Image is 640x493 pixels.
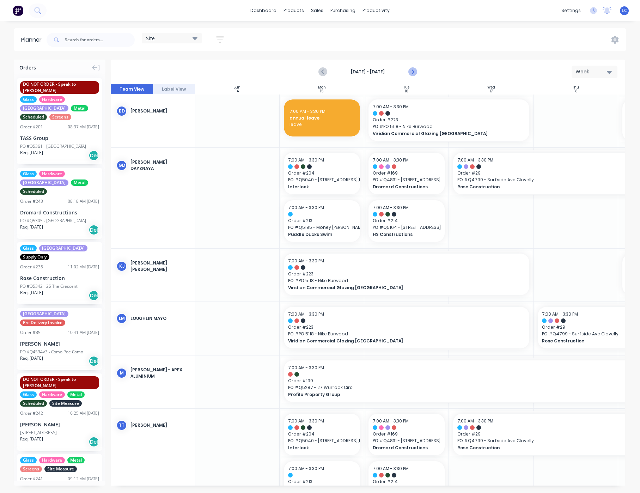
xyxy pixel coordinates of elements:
[20,355,43,361] span: Req. [DATE]
[130,260,189,273] div: [PERSON_NAME] [PERSON_NAME]
[20,218,86,224] div: PO #Q5305 - [GEOGRAPHIC_DATA]
[19,64,36,71] span: Orders
[373,438,440,444] span: PO # Q4831 - [STREET_ADDRESS]
[457,157,493,163] span: 7:00 AM - 3:30 PM
[288,170,356,176] span: Order # 204
[116,368,127,378] div: M
[68,264,99,270] div: 11:02 AM [DATE]
[373,177,440,183] span: PO # Q4831 - [STREET_ADDRESS]
[490,90,493,93] div: 17
[13,5,23,16] img: Factory
[20,421,99,428] div: [PERSON_NAME]
[373,485,440,492] span: PO # Q5164 - [STREET_ADDRESS]
[373,231,434,238] span: HS Constructions
[20,96,37,103] span: Glass
[130,422,189,428] div: [PERSON_NAME]
[288,311,324,317] span: 7:00 AM - 3:30 PM
[89,225,99,235] div: Del
[288,184,349,190] span: Interlock
[20,340,99,347] div: [PERSON_NAME]
[20,264,43,270] div: Order # 238
[288,338,501,344] span: Viridian Commercial Glazing [GEOGRAPHIC_DATA]
[373,170,440,176] span: Order # 169
[20,329,41,336] div: Order # 85
[20,224,43,230] span: Req. [DATE]
[457,418,493,424] span: 7:00 AM - 3:30 PM
[68,124,99,130] div: 08:37 AM [DATE]
[288,479,356,485] span: Order # 213
[289,108,325,114] span: 7:00 AM - 3:30 PM
[49,400,82,407] span: Site Measure
[20,436,43,442] span: Req. [DATE]
[575,68,608,75] div: Week
[247,5,280,16] a: dashboard
[116,313,127,324] div: LM
[288,218,356,224] span: Order # 213
[68,410,99,416] div: 10:25 AM [DATE]
[288,331,525,337] span: PO # PO 5118 - Nike Burwood
[288,445,349,451] span: Interlock
[89,356,99,366] div: Del
[542,311,578,317] span: 7:00 AM - 3:30 PM
[234,85,240,90] div: Sun
[288,418,324,424] span: 7:00 AM - 3:30 PM
[403,85,409,90] div: Tue
[20,171,37,177] span: Glass
[288,438,356,444] span: PO # Q5040 - [STREET_ADDRESS][PERSON_NAME]
[318,85,326,90] div: Mon
[373,479,440,485] span: Order # 214
[320,90,323,93] div: 15
[20,105,68,111] span: [GEOGRAPHIC_DATA]
[288,485,356,492] span: PO # Q5195 - Money [PERSON_NAME] [PERSON_NAME]
[487,85,495,90] div: Wed
[288,324,525,330] span: Order # 223
[20,466,42,472] span: Screens
[327,5,359,16] div: purchasing
[20,376,99,389] span: DO NOT ORDER - Speak to [PERSON_NAME]
[373,418,409,424] span: 7:00 AM - 3:30 PM
[68,198,99,205] div: 08:18 AM [DATE]
[574,90,577,93] div: 18
[111,84,153,95] button: Team View
[71,105,88,111] span: Metal
[65,33,135,47] input: Search for orders...
[373,431,440,437] span: Order # 169
[116,106,127,116] div: BD
[288,258,324,264] span: 7:00 AM - 3:30 PM
[130,367,189,379] div: [PERSON_NAME] - Apex Aluminium
[20,254,49,260] span: Supply Only
[236,90,239,93] div: 14
[373,205,409,211] span: 7:00 AM - 3:30 PM
[558,5,584,16] div: settings
[20,134,99,142] div: TASS Group
[288,465,324,471] span: 7:00 AM - 3:30 PM
[20,114,47,120] span: Scheduled
[20,179,68,186] span: [GEOGRAPHIC_DATA]
[67,391,85,398] span: Metal
[373,465,409,471] span: 7:00 AM - 3:30 PM
[373,224,440,231] span: PO # Q5164 - [STREET_ADDRESS]
[39,391,65,398] span: Hardware
[373,184,434,190] span: Dromard Constructions
[130,315,189,322] div: Loughlin Mayo
[89,150,99,161] div: Del
[288,285,501,291] span: Viridian Commercial Glazing [GEOGRAPHIC_DATA]
[289,115,354,121] span: annual leave
[20,476,43,482] div: Order # 241
[153,84,195,95] button: Label View
[44,466,77,472] span: Site Measure
[20,124,43,130] div: Order # 201
[116,420,127,431] div: TT
[67,457,85,463] span: Metal
[20,150,43,156] span: Req. [DATE]
[116,261,127,272] div: KJ
[68,329,99,336] div: 10:41 AM [DATE]
[20,188,47,195] span: Scheduled
[288,365,324,371] span: 7:00 AM - 3:30 PM
[20,198,43,205] div: Order # 243
[572,66,617,78] button: Week
[373,123,525,130] span: PO # PO 5118 - Nike Burwood
[20,81,99,94] span: DO NOT ORDER - Speak to [PERSON_NAME]
[20,143,86,150] div: PO #Q5361 - [GEOGRAPHIC_DATA]
[20,391,37,398] span: Glass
